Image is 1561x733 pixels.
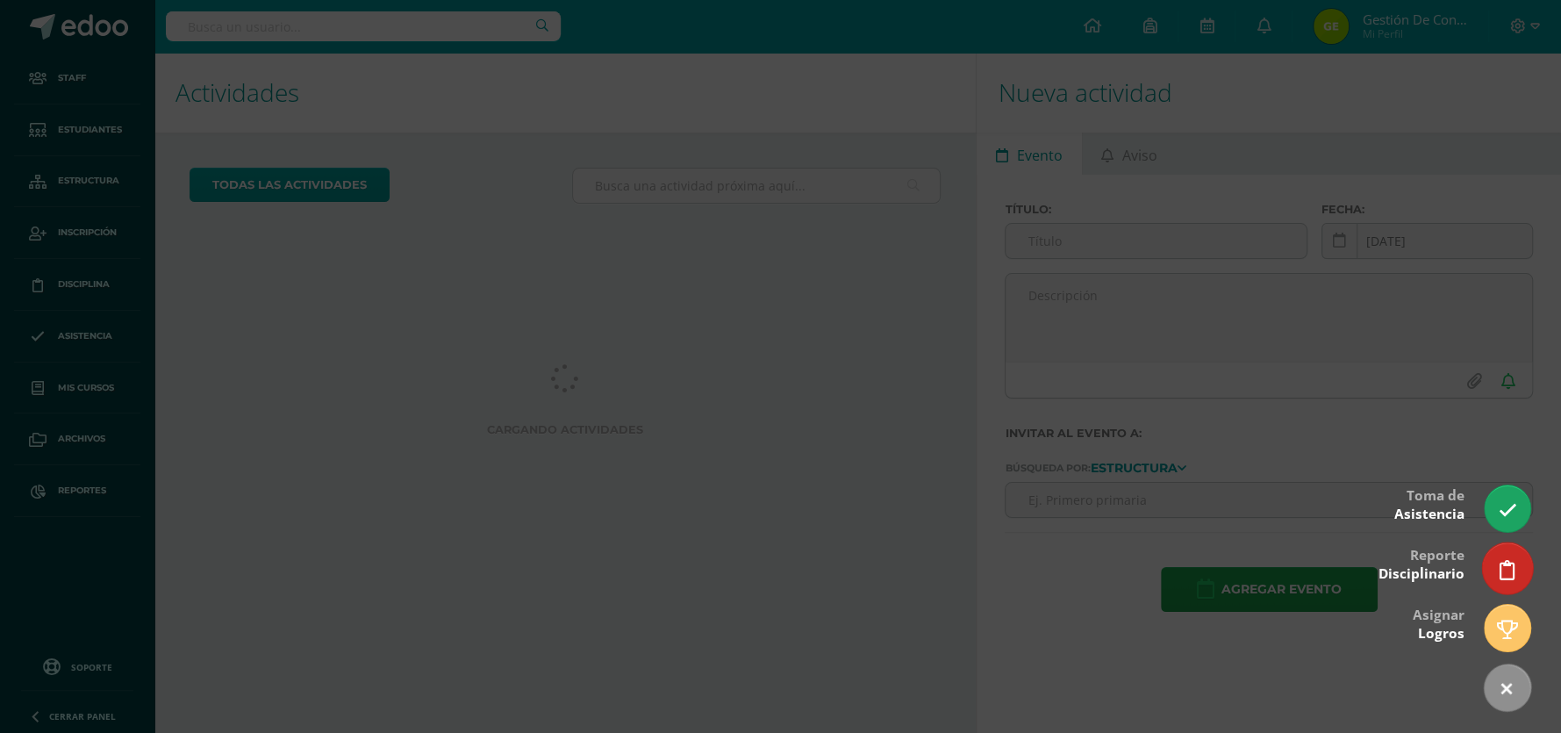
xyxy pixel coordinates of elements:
span: Asistencia [1394,505,1464,523]
span: Disciplinario [1378,564,1464,583]
div: Toma de [1394,475,1464,532]
div: Asignar [1413,594,1464,651]
div: Reporte [1378,535,1464,592]
span: Logros [1418,624,1464,643]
